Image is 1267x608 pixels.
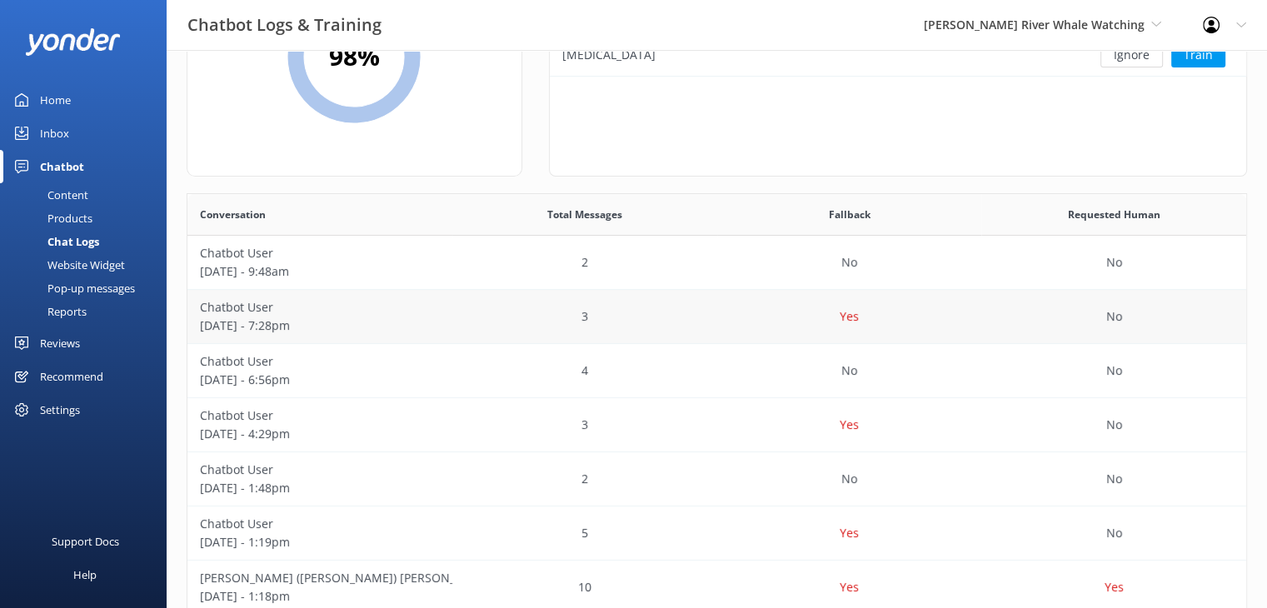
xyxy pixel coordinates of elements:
[10,277,135,300] div: Pop-up messages
[550,34,1246,76] div: row
[52,525,119,558] div: Support Docs
[200,262,440,281] p: [DATE] - 9:48am
[200,425,440,443] p: [DATE] - 4:29pm
[581,253,588,272] p: 2
[1106,470,1122,488] p: No
[200,533,440,551] p: [DATE] - 1:19pm
[10,183,88,207] div: Content
[1106,524,1122,542] p: No
[1105,578,1124,596] p: Yes
[1106,361,1122,380] p: No
[10,230,167,253] a: Chat Logs
[10,230,99,253] div: Chat Logs
[578,578,591,596] p: 10
[200,316,440,335] p: [DATE] - 7:28pm
[1106,253,1122,272] p: No
[1106,307,1122,326] p: No
[25,28,121,56] img: yonder-white-logo.png
[1171,42,1225,67] button: Train
[40,117,69,150] div: Inbox
[73,558,97,591] div: Help
[547,207,622,222] span: Total Messages
[200,244,440,262] p: Chatbot User
[200,461,440,479] p: Chatbot User
[840,416,859,434] p: Yes
[581,307,588,326] p: 3
[200,371,440,389] p: [DATE] - 6:56pm
[1068,207,1160,222] span: Requested Human
[924,17,1145,32] span: [PERSON_NAME] River Whale Watching
[581,416,588,434] p: 3
[1106,416,1122,434] p: No
[187,398,1246,452] div: row
[10,253,125,277] div: Website Widget
[200,569,493,587] p: [PERSON_NAME] ([PERSON_NAME]) [PERSON_NAME]
[187,12,382,38] h3: Chatbot Logs & Training
[200,587,493,606] p: [DATE] - 1:18pm
[840,578,859,596] p: Yes
[200,515,440,533] p: Chatbot User
[581,361,588,380] p: 4
[10,300,167,323] a: Reports
[828,207,870,222] span: Fallback
[841,361,857,380] p: No
[40,150,84,183] div: Chatbot
[200,406,440,425] p: Chatbot User
[40,360,103,393] div: Recommend
[40,326,80,360] div: Reviews
[187,506,1246,561] div: row
[10,183,167,207] a: Content
[200,352,440,371] p: Chatbot User
[10,300,87,323] div: Reports
[840,307,859,326] p: Yes
[40,393,80,426] div: Settings
[841,470,857,488] p: No
[187,290,1246,344] div: row
[562,46,656,64] div: [MEDICAL_DATA]
[200,479,440,497] p: [DATE] - 1:48pm
[200,207,266,222] span: Conversation
[187,452,1246,506] div: row
[40,83,71,117] div: Home
[10,207,167,230] a: Products
[187,344,1246,398] div: row
[10,253,167,277] a: Website Widget
[10,277,167,300] a: Pop-up messages
[581,470,588,488] p: 2
[840,524,859,542] p: Yes
[1100,42,1163,67] button: Ignore
[10,207,92,230] div: Products
[841,253,857,272] p: No
[200,298,440,316] p: Chatbot User
[581,524,588,542] p: 5
[329,37,380,77] h2: 98 %
[187,236,1246,290] div: row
